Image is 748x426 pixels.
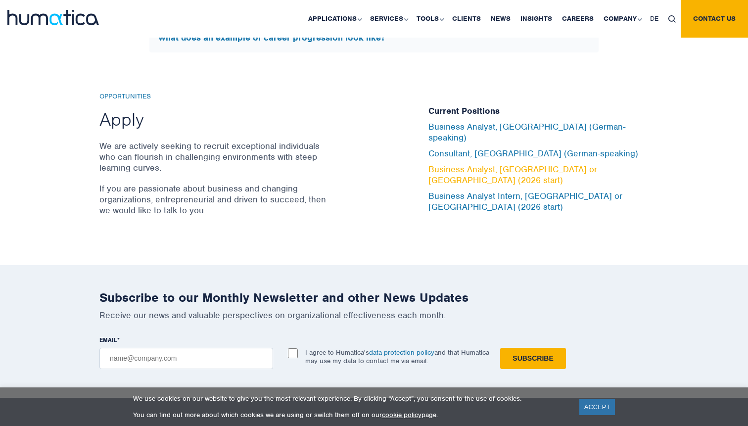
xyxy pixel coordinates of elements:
h2: Subscribe to our Monthly Newsletter and other News Updates [99,290,649,305]
input: Subscribe [500,348,565,369]
p: You can find out more about which cookies we are using or switch them off on our page. [133,411,567,419]
img: search_icon [668,15,676,23]
a: Consultant, [GEOGRAPHIC_DATA] (German-speaking) [428,148,638,159]
p: We use cookies on our website to give you the most relevant experience. By clicking “Accept”, you... [133,394,567,403]
h6: Opportunities [99,93,329,101]
a: Business Analyst Intern, [GEOGRAPHIC_DATA] or [GEOGRAPHIC_DATA] (2026 start) [428,190,622,212]
a: cookie policy [382,411,421,419]
a: Business Analyst, [GEOGRAPHIC_DATA] or [GEOGRAPHIC_DATA] (2026 start) [428,164,597,186]
input: I agree to Humatica'sdata protection policyand that Humatica may use my data to contact me via em... [288,348,298,358]
input: name@company.com [99,348,273,369]
a: data protection policy [369,348,434,357]
span: DE [650,14,658,23]
p: I agree to Humatica's and that Humatica may use my data to contact me via email. [305,348,489,365]
a: ACCEPT [579,399,615,415]
p: Receive our news and valuable perspectives on organizational effectiveness each month. [99,310,649,321]
p: We are actively seeking to recruit exceptional individuals who can flourish in challenging enviro... [99,141,329,173]
p: If you are passionate about business and changing organizations, entrepreneurial and driven to su... [99,183,329,216]
h5: Current Positions [428,106,649,117]
h2: Apply [99,108,329,131]
img: logo [7,10,99,25]
span: EMAIL [99,336,117,344]
h5: What does an example of career progression look like? [158,33,590,44]
a: Business Analyst, [GEOGRAPHIC_DATA] (German-speaking) [428,121,625,143]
